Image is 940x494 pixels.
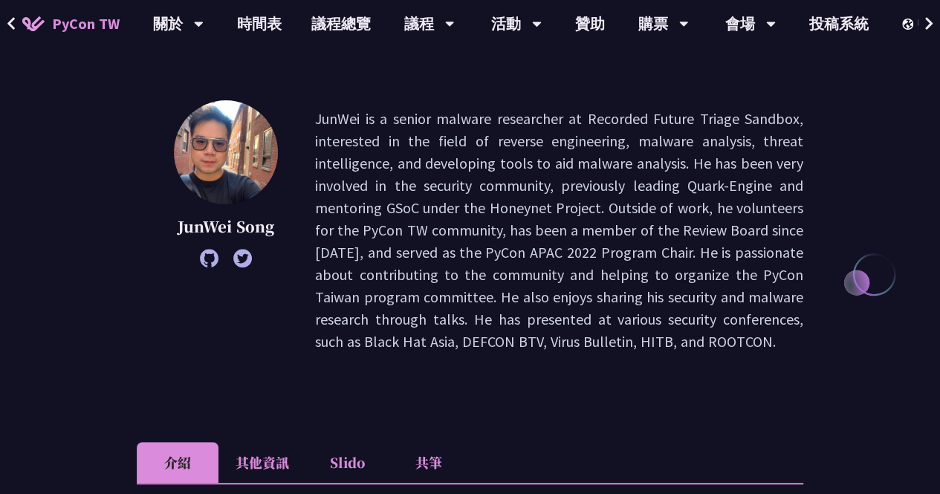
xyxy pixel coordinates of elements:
[388,442,470,483] li: 共筆
[902,19,917,30] img: Locale Icon
[174,215,278,238] p: JunWei Song
[52,13,120,35] span: PyCon TW
[218,442,306,483] li: 其他資訊
[315,108,803,353] p: JunWei is a senior malware researcher at Recorded Future Triage Sandbox, interested in the field ...
[306,442,388,483] li: Slido
[137,442,218,483] li: 介紹
[7,5,134,42] a: PyCon TW
[22,16,45,31] img: Home icon of PyCon TW 2025
[174,100,278,204] img: JunWei Song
